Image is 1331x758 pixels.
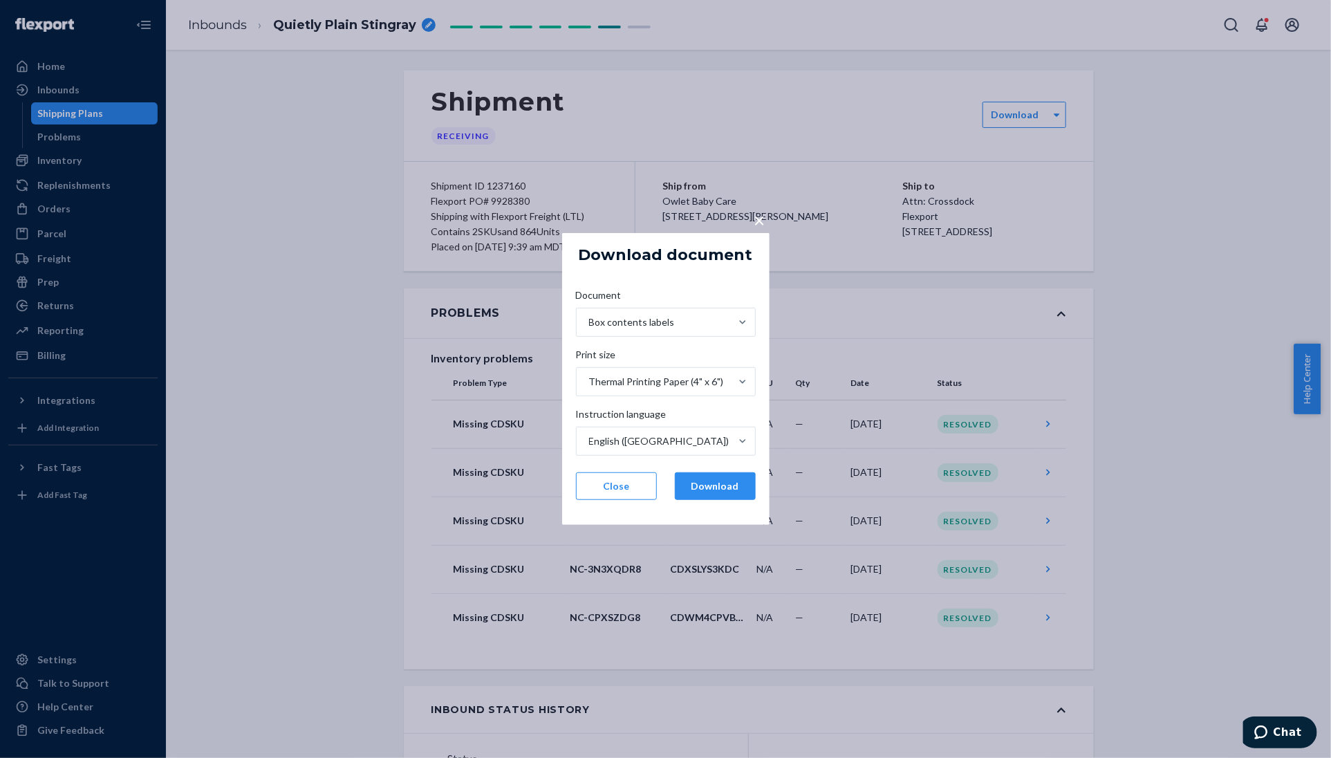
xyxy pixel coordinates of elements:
div: Thermal Printing Paper (4" x 6") [589,375,724,389]
iframe: Opens a widget where you can chat to one of our agents [1243,717,1317,751]
input: Print sizeThermal Printing Paper (4" x 6") [588,375,589,389]
span: Document [576,288,622,308]
span: Instruction language [576,407,667,427]
input: DocumentBox contents labels [588,315,589,329]
div: Box contents labels [589,315,675,329]
span: × [754,208,765,232]
button: Close [576,472,657,500]
input: Instruction languageEnglish ([GEOGRAPHIC_DATA]) [588,434,589,448]
button: Download [675,472,756,500]
h5: Download document [579,247,753,264]
span: Print size [576,348,616,367]
div: English ([GEOGRAPHIC_DATA]) [589,434,729,448]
